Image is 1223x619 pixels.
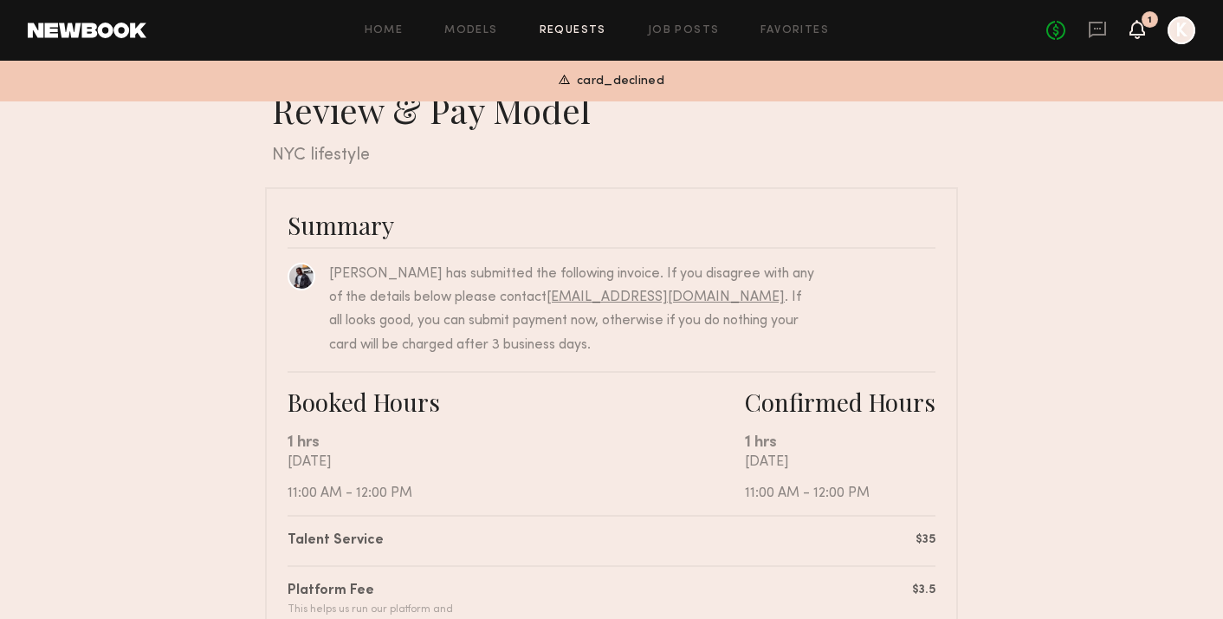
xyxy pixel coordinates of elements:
[760,25,829,36] a: Favorites
[547,290,785,304] a: [EMAIL_ADDRESS][DOMAIN_NAME]
[648,25,720,36] a: Job Posts
[272,146,958,166] div: NYC lifestyle
[577,72,664,92] span: card_declined
[1168,16,1195,44] a: K
[745,454,935,501] div: [DATE] 11:00 AM - 12:00 PM
[288,531,384,551] div: Talent Service
[288,387,745,417] div: Booked Hours
[288,454,745,501] div: [DATE] 11:00 AM - 12:00 PM
[444,25,497,36] a: Models
[329,263,815,357] div: [PERSON_NAME] has submitted the following invoice. If you disagree with any of the details below ...
[288,581,455,602] div: Platform Fee
[288,431,745,454] div: 1 hrs
[365,25,404,36] a: Home
[1148,16,1152,25] div: 1
[745,387,935,417] div: Confirmed Hours
[745,431,935,454] div: 1 hrs
[916,531,935,549] div: $35
[540,25,606,36] a: Requests
[912,581,935,599] div: $3.5
[288,210,935,240] div: Summary
[272,88,958,132] div: Review & Pay Model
